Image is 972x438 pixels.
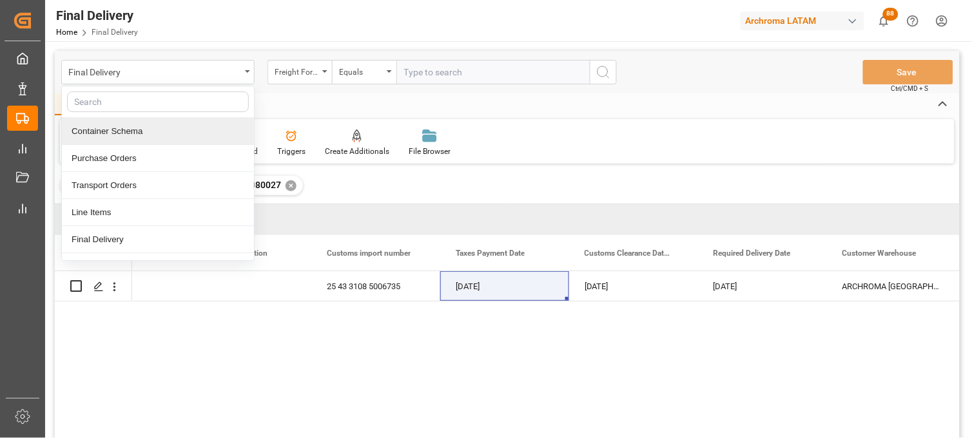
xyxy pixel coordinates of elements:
[56,28,77,37] a: Home
[61,60,255,84] button: close menu
[891,84,929,93] span: Ctrl/CMD + S
[267,60,332,84] button: open menu
[311,271,440,301] div: 25 43 3108 5006735
[55,271,132,301] div: Press SPACE to select this row.
[585,249,671,258] span: Customs Clearance Date (ID)
[327,249,411,258] span: Customs import number
[698,271,827,301] div: [DATE]
[899,6,928,35] button: Help Center
[55,93,99,115] div: Home
[741,12,864,30] div: Archroma LATAM
[396,60,590,84] input: Type to search
[409,146,451,157] div: File Browser
[325,146,389,157] div: Create Additionals
[863,60,953,84] button: Save
[62,145,254,172] div: Purchase Orders
[456,249,525,258] span: Taxes Payment Date
[332,60,396,84] button: open menu
[56,6,138,25] div: Final Delivery
[741,8,870,33] button: Archroma LATAM
[62,199,254,226] div: Line Items
[590,60,617,84] button: search button
[286,180,296,191] div: ✕
[68,63,240,79] div: Final Delivery
[440,271,569,301] div: [DATE]
[714,249,791,258] span: Required Delivery Date
[870,6,899,35] button: show 88 new notifications
[62,226,254,253] div: Final Delivery
[339,63,383,78] div: Equals
[277,146,306,157] div: Triggers
[62,253,254,280] div: Additionals
[883,8,899,21] span: 88
[67,91,249,112] input: Search
[569,271,698,301] div: [DATE]
[827,271,956,301] div: ARCHROMA [GEOGRAPHIC_DATA] S DE RL DE CV ([GEOGRAPHIC_DATA][PERSON_NAME])
[62,118,254,145] div: Container Schema
[62,172,254,199] div: Transport Orders
[275,63,318,78] div: Freight Forwarder Reference
[842,249,917,258] span: Customer Warehouse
